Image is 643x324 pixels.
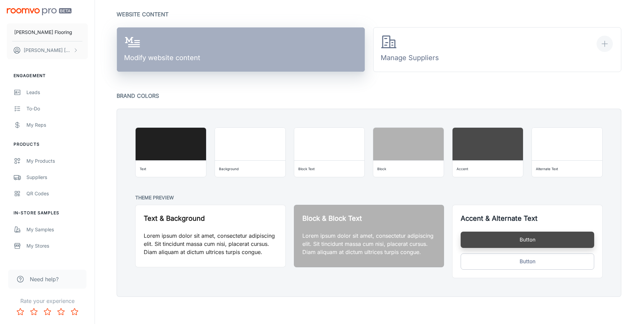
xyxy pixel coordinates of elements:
div: Block Text [298,165,315,172]
p: Lorem ipsum dolor sit amet, consectetur adipiscing elit. Sit tincidunt massa cum nisi, placerat c... [302,232,436,256]
p: Rate your experience [5,297,89,305]
button: Manage Suppliers [373,27,622,72]
div: Text [140,165,146,172]
h5: Block & Block Text [302,213,436,223]
h5: Accent & Alternate Text [461,213,594,223]
div: Leads [26,89,88,96]
div: My Reps [26,121,88,129]
div: To-do [26,105,88,112]
button: Rate 4 star [54,305,68,319]
div: Manage Suppliers [381,34,439,66]
button: [PERSON_NAME] [PERSON_NAME] [7,41,88,59]
a: Modify website content [117,27,365,72]
button: Rate 3 star [41,305,54,319]
div: Modify website content [124,34,200,66]
h5: Text & Background [144,213,277,223]
p: [PERSON_NAME] Flooring [14,29,72,36]
button: Rate 2 star [27,305,41,319]
div: Accent [457,165,468,172]
p: Lorem ipsum dolor sit amet, consectetur adipiscing elit. Sit tincidunt massa cum nisi, placerat c... [144,232,277,256]
p: [PERSON_NAME] [PERSON_NAME] [24,47,72,54]
div: My Products [26,157,88,165]
div: QR Codes [26,190,88,197]
div: Suppliers [26,174,88,181]
div: Background [219,165,239,172]
button: Rate 1 star [14,305,27,319]
img: Roomvo PRO Beta [7,8,72,15]
div: My Stores [26,242,88,250]
p: Brand Colors [117,91,621,101]
div: My Samples [26,226,88,233]
p: Website Content [117,10,621,19]
p: Theme Preview [135,194,603,202]
span: Need help? [30,275,59,283]
button: [PERSON_NAME] Flooring [7,23,88,41]
button: Button [461,232,594,248]
div: Block [377,165,386,172]
button: Button [461,253,594,270]
button: Rate 5 star [68,305,81,319]
div: Alternate Text [536,165,558,172]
